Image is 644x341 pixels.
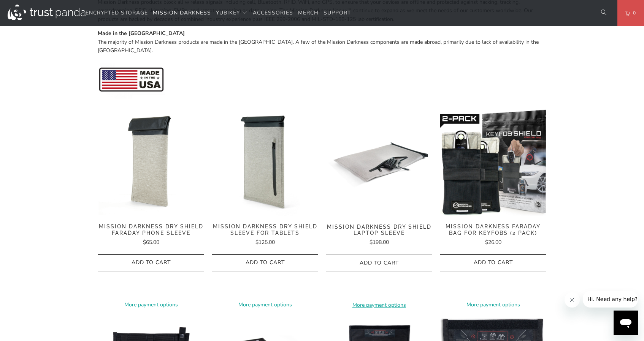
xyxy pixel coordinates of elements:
[440,301,546,309] a: More payment options
[216,9,240,16] span: YubiKey
[153,9,211,16] span: Mission Darkness
[630,9,636,17] span: 0
[216,4,248,22] summary: YubiKey
[86,9,148,16] span: Encrypted Storage
[370,239,389,246] span: $198.00
[98,109,204,216] img: Mission Darkness Dry Shield Faraday Phone Sleeve - Trust Panda
[326,224,432,237] span: Mission Darkness Dry Shield Laptop Sleeve
[565,292,580,308] iframe: Close message
[440,254,546,271] button: Add to Cart
[98,30,185,37] strong: Made in the [GEOGRAPHIC_DATA]
[98,29,546,55] p: The majority of Mission Darkness products are made in the [GEOGRAPHIC_DATA]. A few of the Mission...
[440,109,546,216] a: Mission Darkness Faraday Bag for Keyfobs (2 pack) Mission Darkness Faraday Bag for Keyfobs (2 pack)
[143,239,159,246] span: $65.00
[334,260,424,266] span: Add to Cart
[326,109,432,216] img: Mission Darkness Dry Shield Laptop Sleeve
[298,4,319,22] a: Merch
[212,301,318,309] a: More payment options
[253,9,293,16] span: Accessories
[98,223,204,247] a: Mission Darkness Dry Shield Faraday Phone Sleeve $65.00
[253,4,293,22] a: Accessories
[298,9,319,16] span: Merch
[485,239,501,246] span: $26.00
[153,4,211,22] a: Mission Darkness
[86,4,351,22] nav: Translation missing: en.navigation.header.main_nav
[614,311,638,335] iframe: Button to launch messaging window
[212,254,318,271] button: Add to Cart
[220,260,310,266] span: Add to Cart
[255,239,275,246] span: $125.00
[440,223,546,236] span: Mission Darkness Faraday Bag for Keyfobs (2 pack)
[212,109,318,216] a: Mission Darkness Dry Shield Sleeve For Tablets Mission Darkness Dry Shield Sleeve For Tablets
[326,109,432,216] a: Mission Darkness Dry Shield Laptop Sleeve Mission Darkness Dry Shield Laptop Sleeve
[440,109,546,216] img: Mission Darkness Faraday Bag for Keyfobs (2 pack)
[212,109,318,216] img: Mission Darkness Dry Shield Sleeve For Tablets
[98,223,204,236] span: Mission Darkness Dry Shield Faraday Phone Sleeve
[326,224,432,247] a: Mission Darkness Dry Shield Laptop Sleeve $198.00
[326,301,432,309] a: More payment options
[448,260,538,266] span: Add to Cart
[98,109,204,216] a: Mission Darkness Dry Shield Faraday Phone Sleeve - Trust Panda Mission Darkness Dry Shield Farada...
[8,5,86,20] img: Trust Panda Australia
[583,291,638,308] iframe: Message from company
[324,4,351,22] a: Support
[212,223,318,236] span: Mission Darkness Dry Shield Sleeve For Tablets
[86,4,148,22] a: Encrypted Storage
[212,223,318,247] a: Mission Darkness Dry Shield Sleeve For Tablets $125.00
[98,254,204,271] button: Add to Cart
[324,9,351,16] span: Support
[98,301,204,309] a: More payment options
[326,255,432,272] button: Add to Cart
[106,260,196,266] span: Add to Cart
[440,223,546,247] a: Mission Darkness Faraday Bag for Keyfobs (2 pack) $26.00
